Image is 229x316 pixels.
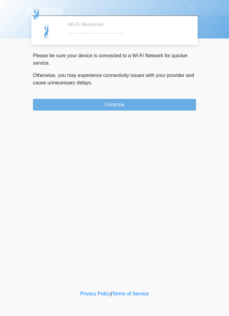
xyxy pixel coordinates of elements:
img: Hydrate IV Bar - Scottsdale Logo [27,5,64,20]
p: Please be sure your device is connected to a Wi-Fi Network for quicker service. [33,52,196,67]
a: Privacy Policy [80,291,111,296]
button: Continue [33,99,196,111]
img: Agent Avatar [38,22,56,40]
a: Terms of Service [112,291,149,296]
a: | [111,291,112,296]
span: . [91,80,92,85]
div: ~~~~~~~~~~~~~~~~~~~~ [68,30,187,37]
p: Otherwise, you may experience connectivity issues with your provider and cause unnecessary delays [33,72,196,87]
